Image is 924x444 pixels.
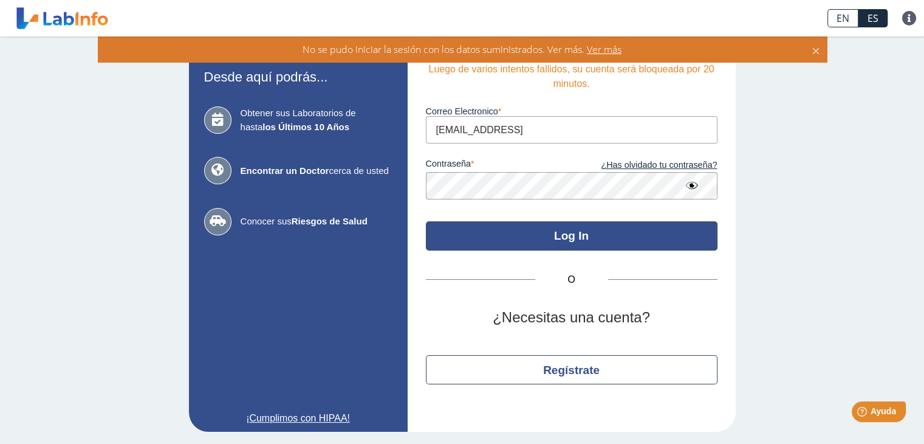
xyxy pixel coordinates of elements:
[858,9,888,27] a: ES
[827,9,858,27] a: EN
[428,64,714,89] span: Luego de varios intentos fallidos, su cuenta será bloqueada por 20 minutos.
[303,43,584,56] span: No se pudo iniciar la sesión con los datos suministrados. Ver más.
[262,122,349,132] b: los Últimos 10 Años
[204,411,392,426] a: ¡Cumplimos con HIPAA!
[426,106,717,116] label: Correo Electronico
[426,309,717,327] h2: ¿Necesitas una cuenta?
[292,216,368,226] b: Riesgos de Salud
[535,272,608,287] span: O
[204,69,392,85] h3: Desde aquí podrás...
[426,355,717,384] button: Regístrate
[241,215,392,229] span: Conocer sus
[816,397,911,431] iframe: Help widget launcher
[584,43,621,56] span: Ver más
[426,159,572,172] label: contraseña
[426,221,717,251] button: Log In
[241,164,392,178] span: cerca de usted
[241,106,392,134] span: Obtener sus Laboratorios de hasta
[241,165,329,176] b: Encontrar un Doctor
[572,159,717,172] a: ¿Has olvidado tu contraseña?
